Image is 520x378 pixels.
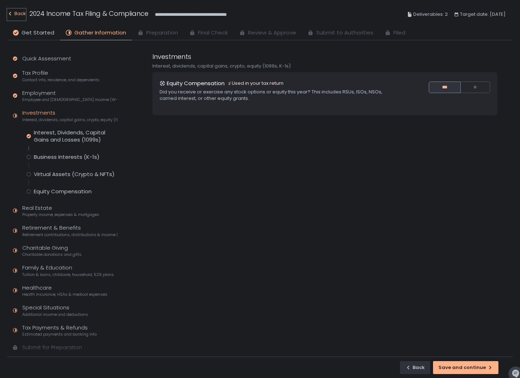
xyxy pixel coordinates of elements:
[34,188,92,195] div: Equity Compensation
[227,80,284,87] div: Used in your tax return
[34,153,100,161] div: Business Interests (K-1s)
[438,364,493,371] div: Save and continue
[22,117,118,123] span: Interest, dividends, capital gains, crypto, equity (1099s, K-1s)
[413,10,448,19] span: Deliverables: 2
[405,364,425,371] div: Back
[160,89,400,102] div: Did you receive or exercise any stock options or equity this year? This includes RSUs, ISOs, NSOs...
[22,304,88,317] div: Special Situations
[34,129,118,143] div: Interest, Dividends, Capital Gains and Losses (1099s)
[22,97,118,102] span: Employee and [DEMOGRAPHIC_DATA] income (W-2s)
[7,9,26,20] button: Back
[316,29,373,37] span: Submit to Authorities
[22,292,107,297] span: Health insurance, HSAs & medical expenses
[22,89,118,103] div: Employment
[22,224,118,238] div: Retirement & Benefits
[22,324,97,337] div: Tax Payments & Refunds
[460,10,506,19] span: Target date: [DATE]
[7,9,26,18] div: Back
[433,361,498,374] button: Save and continue
[400,361,430,374] button: Back
[22,344,82,352] div: Submit for Preparation
[29,9,148,18] h1: 2024 Income Tax Filing & Compliance
[22,77,100,83] span: Contact info, residence, and dependents
[394,29,405,37] span: Filed
[22,29,54,37] span: Get Started
[22,252,82,257] span: Charitable donations and gifts
[146,29,178,37] span: Preparation
[74,29,126,37] span: Gather Information
[198,29,228,37] span: Final Check
[22,212,99,217] span: Property income, expenses & mortgages
[22,204,99,218] div: Real Estate
[152,63,497,69] div: Interest, dividends, capital gains, crypto, equity (1099s, K-1s)
[167,79,225,88] h1: Equity Compensation
[22,332,97,337] span: Estimated payments and banking info
[22,312,88,317] span: Additional income and deductions
[248,29,296,37] span: Review & Approve
[22,284,107,298] div: Healthcare
[22,264,114,277] div: Family & Education
[22,244,82,258] div: Charitable Giving
[152,52,191,61] h1: Investments
[22,232,118,238] span: Retirement contributions, distributions & income (1099-R, 5498)
[34,171,115,178] div: Virtual Assets (Crypto & NFTs)
[22,109,118,123] div: Investments
[22,69,100,83] div: Tax Profile
[22,272,114,277] span: Tuition & loans, childcare, household, 529 plans
[22,55,71,63] div: Quick Assessment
